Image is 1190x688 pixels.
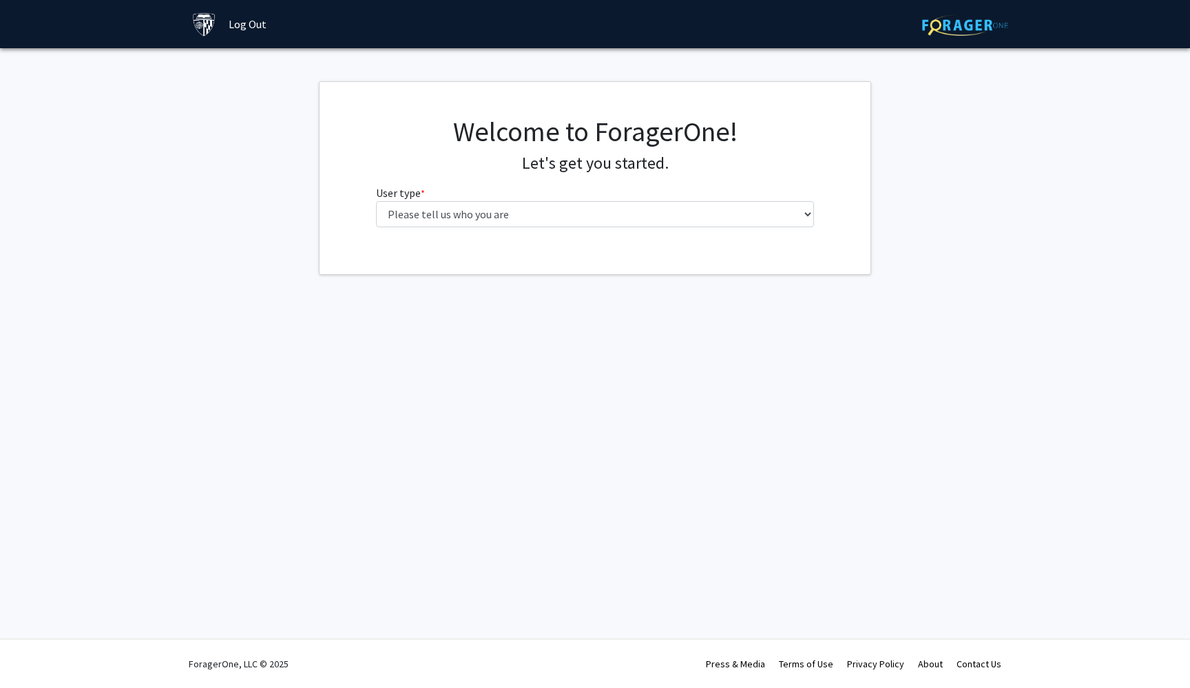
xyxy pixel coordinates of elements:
a: Contact Us [957,658,1001,670]
a: Terms of Use [779,658,833,670]
label: User type [376,185,425,201]
div: ForagerOne, LLC © 2025 [189,640,289,688]
h4: Let's get you started. [376,154,815,174]
a: Press & Media [706,658,765,670]
a: About [918,658,943,670]
a: Privacy Policy [847,658,904,670]
img: Johns Hopkins University Logo [192,12,216,37]
img: ForagerOne Logo [922,14,1008,36]
iframe: Chat [10,626,59,678]
h1: Welcome to ForagerOne! [376,115,815,148]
